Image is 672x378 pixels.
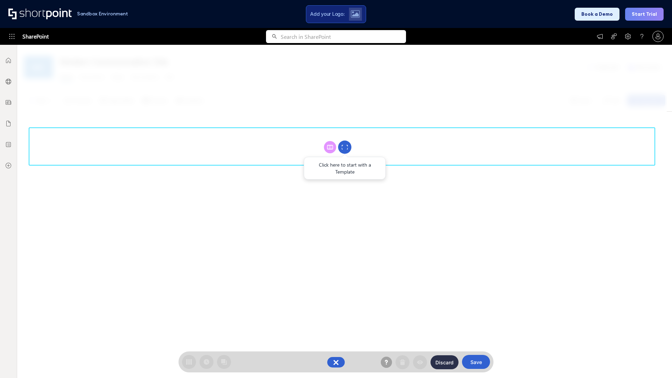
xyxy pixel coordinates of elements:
[281,30,406,43] input: Search in SharePoint
[625,8,664,21] button: Start Trial
[430,355,458,369] button: Discard
[637,344,672,378] iframe: Chat Widget
[310,11,344,17] span: Add your Logo:
[462,355,490,369] button: Save
[22,28,49,45] span: SharePoint
[77,12,128,16] h1: Sandbox Environment
[351,10,360,18] img: Upload logo
[575,8,619,21] button: Book a Demo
